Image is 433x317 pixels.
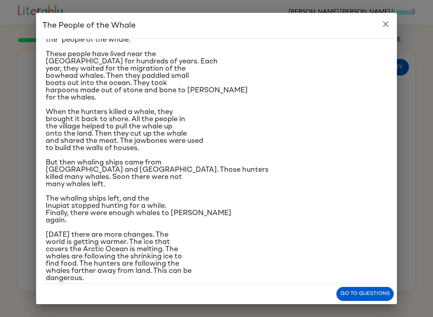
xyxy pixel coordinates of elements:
span: The whaling ships left, and the Inupiat stopped hunting for a while. Finally, there were enough w... [46,195,231,224]
button: Go to questions [336,287,394,301]
button: close [378,16,394,32]
span: When the hunters killed a whale, they brought it back to shore. All the people in the village hel... [46,108,203,152]
h2: The People of the Whale [36,13,397,39]
span: But then whaling ships came from [GEOGRAPHIC_DATA] and [GEOGRAPHIC_DATA]. Those hunters killed ma... [46,159,269,188]
span: These people have lived near the [GEOGRAPHIC_DATA] for hundreds of years. Each year, they waited ... [46,51,248,101]
span: [DATE] there are more changes. The world is getting warmer. The ice that covers the Arctic Ocean ... [46,231,192,282]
